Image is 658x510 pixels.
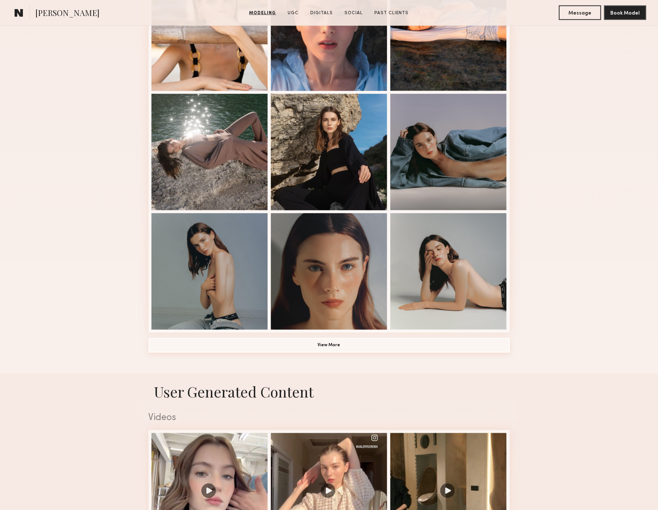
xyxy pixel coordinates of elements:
[149,338,510,353] button: View More
[247,10,279,16] a: Modeling
[149,414,510,423] div: Videos
[372,10,412,16] a: Past Clients
[604,5,646,20] button: Book Model
[285,10,302,16] a: UGC
[604,9,646,16] a: Book Model
[35,7,99,20] span: [PERSON_NAME]
[559,5,601,20] button: Message
[308,10,336,16] a: Digitals
[342,10,366,16] a: Social
[143,382,516,402] h1: User Generated Content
